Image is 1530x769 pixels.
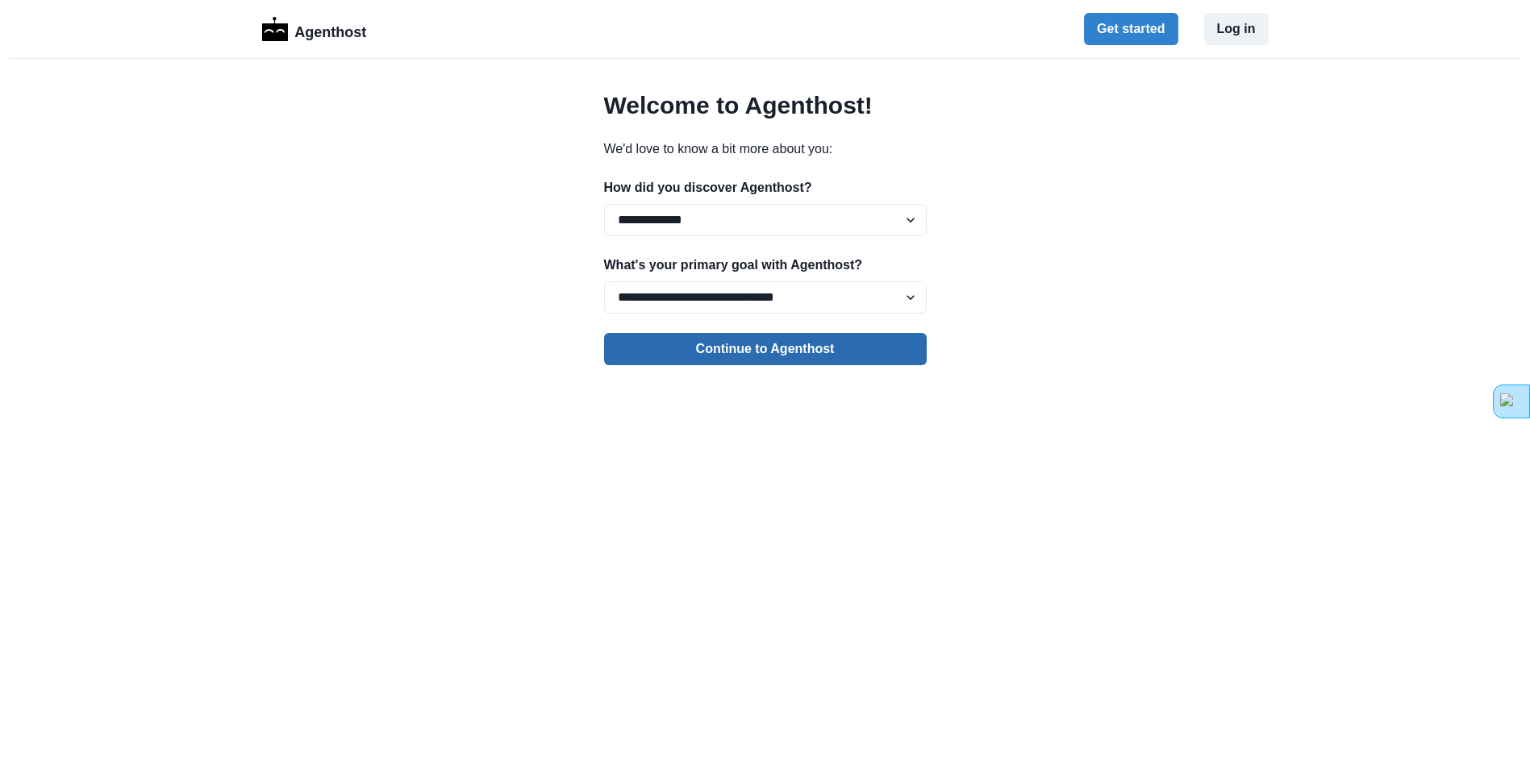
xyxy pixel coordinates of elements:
[604,256,927,275] p: What's your primary goal with Agenthost?
[604,139,927,159] p: We'd love to know a bit more about you:
[604,178,927,197] p: How did you discover Agenthost?
[262,17,289,41] img: Logo
[1204,13,1269,45] button: Log in
[294,15,366,44] p: Agenthost
[1500,393,1516,409] img: Restore Window
[1084,13,1178,45] button: Get started
[604,91,927,120] h2: Welcome to Agenthost!
[262,15,367,44] a: LogoAgenthost
[604,333,927,365] button: Continue to Agenthost
[1493,384,1530,418] div: Open Vinehelper Window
